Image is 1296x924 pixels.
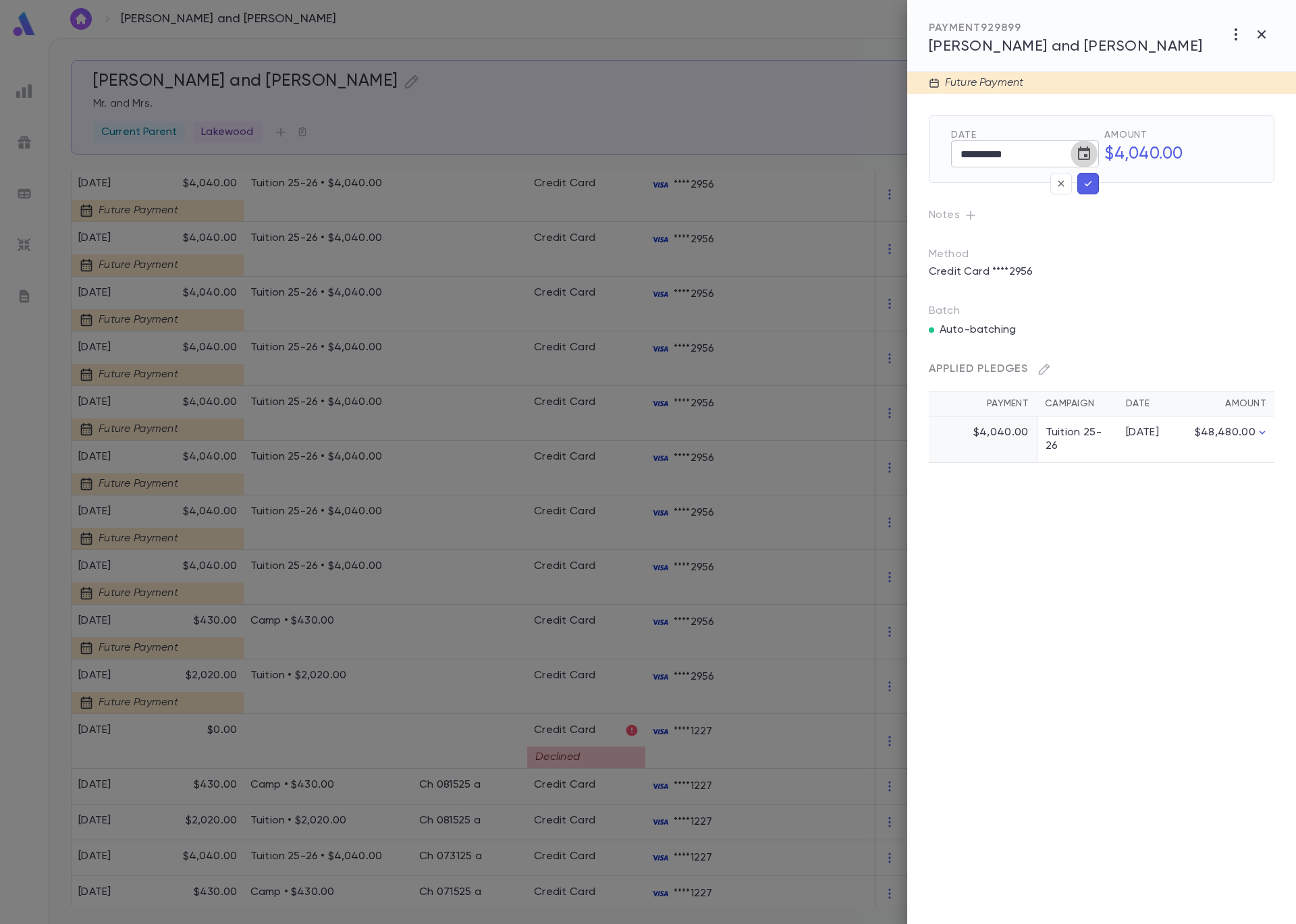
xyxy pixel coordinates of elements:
[1118,391,1185,416] th: Date
[929,22,1203,35] div: PAYMENT 929899
[1104,130,1252,140] span: Amount
[940,76,1023,90] div: Future Payment
[929,248,996,261] p: Method
[1037,391,1118,416] th: Campaign
[1185,391,1274,416] th: Amount
[929,416,1037,463] td: $4,040.00
[929,205,1274,226] p: Notes
[1037,416,1118,463] td: Tuition 25-26
[921,261,1041,283] p: Credit Card ****2956
[929,364,1028,375] span: Applied Pledges
[951,130,1099,140] span: Date
[1096,140,1252,169] h5: $4,040.00
[1126,426,1177,439] div: [DATE]
[940,323,1016,337] p: Auto-batching
[1071,140,1098,167] button: Choose date, selected date is Nov 1, 2025
[929,304,1274,318] p: Batch
[929,391,1037,416] th: Payment
[929,39,1203,54] span: [PERSON_NAME] and [PERSON_NAME]
[1185,416,1274,463] td: $48,480.00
